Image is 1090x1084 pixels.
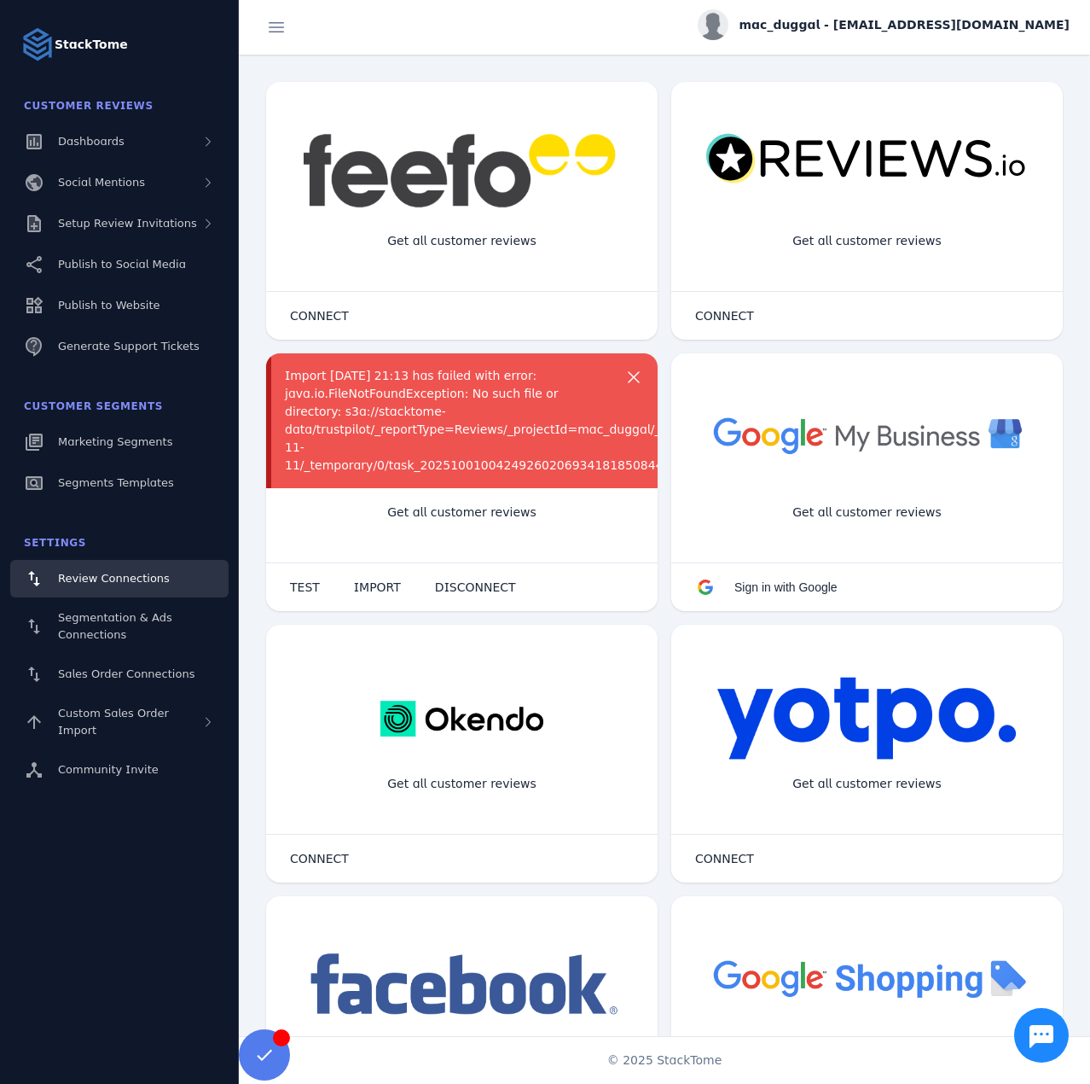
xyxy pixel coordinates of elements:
span: CONNECT [695,310,754,322]
strong: StackTome [55,36,128,54]
span: Sales Order Connections [58,667,194,680]
div: Import Products from Google [766,1033,967,1078]
a: Segments Templates [10,464,229,502]
span: Community Invite [58,763,159,776]
div: Get all customer reviews [374,761,550,807]
div: Get all customer reviews [779,219,955,264]
button: CONNECT [678,299,771,333]
img: yotpo.png [716,676,1018,761]
img: googlebusiness.png [705,405,1029,465]
img: reviewsio.svg [705,133,1029,185]
a: Publish to Social Media [10,246,229,283]
span: Publish to Website [58,299,159,312]
div: Get all customer reviews [374,219,550,264]
span: Publish to Social Media [58,258,186,271]
span: Custom Sales Order Import [58,707,169,737]
span: Segmentation & Ads Connections [58,611,172,641]
span: © 2025 StackTome [607,1052,722,1069]
img: googleshopping.png [705,947,1029,1008]
span: TEST [290,581,320,593]
a: Generate Support Tickets [10,328,229,365]
a: Review Connections [10,560,229,597]
span: CONNECT [290,853,349,865]
button: CONNECT [273,299,366,333]
span: Social Mentions [58,176,145,189]
a: Marketing Segments [10,423,229,461]
a: Publish to Website [10,287,229,324]
div: Import [DATE] 21:13 has failed with error: java.io.FileNotFoundException: No such file or directo... [285,367,608,475]
span: Sign in with Google [734,580,838,594]
span: Customer Segments [24,400,163,412]
img: Logo image [20,27,55,61]
div: Get all customer reviews [779,490,955,535]
div: Get all customer reviews [779,761,955,807]
span: Customer Reviews [24,100,154,112]
span: Setup Review Invitations [58,217,197,230]
button: TEST [273,570,337,604]
span: Segments Templates [58,476,174,489]
button: CONNECT [678,842,771,876]
span: mac_duggal - [EMAIL_ADDRESS][DOMAIN_NAME] [739,16,1070,34]
span: IMPORT [354,581,401,593]
span: Review Connections [58,572,170,585]
span: Marketing Segments [58,435,172,448]
span: Settings [24,537,86,549]
a: Segmentation & Ads Connections [10,601,229,652]
button: IMPORT [337,570,418,604]
img: profile.jpg [698,9,728,40]
span: Dashboards [58,135,125,148]
a: Community Invite [10,751,229,789]
button: mac_duggal - [EMAIL_ADDRESS][DOMAIN_NAME] [698,9,1070,40]
div: Get all customer reviews [374,490,550,535]
a: Sales Order Connections [10,656,229,693]
button: DISCONNECT [418,570,533,604]
button: CONNECT [273,842,366,876]
button: Sign in with Google [678,570,855,604]
img: facebook.png [300,947,623,1023]
img: feefo.png [300,133,623,208]
span: CONNECT [695,853,754,865]
span: Generate Support Tickets [58,340,200,353]
img: okendo.webp [380,676,543,761]
span: DISCONNECT [435,581,516,593]
span: CONNECT [290,310,349,322]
